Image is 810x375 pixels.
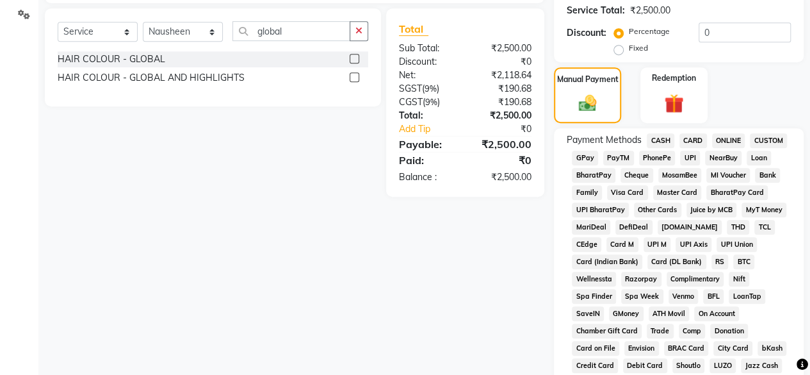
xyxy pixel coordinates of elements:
[629,42,648,54] label: Fixed
[572,324,642,338] span: Chamber Gift Card
[621,272,661,287] span: Razorpay
[389,171,466,184] div: Balance :
[711,254,729,269] span: RS
[572,168,615,183] span: BharatPay
[706,168,750,183] span: MI Voucher
[757,341,786,356] span: bKash
[620,168,653,183] span: Cheque
[703,289,724,304] span: BFL
[567,26,606,40] div: Discount:
[465,42,541,55] div: ₹2,500.00
[741,203,786,217] span: MyT Money
[706,185,768,200] span: BharatPay Card
[573,93,603,113] img: _cash.svg
[658,92,690,115] img: _gift.svg
[649,306,690,321] span: ATH Movil
[465,153,541,168] div: ₹0
[572,341,619,356] span: Card on File
[658,220,722,235] span: [DOMAIN_NAME]
[232,21,350,41] input: Search or Scan
[750,133,787,148] span: CUSTOM
[623,358,667,373] span: Debit Card
[389,96,466,109] div: ( )
[465,171,541,184] div: ₹2,500.00
[389,42,466,55] div: Sub Total:
[668,289,699,304] span: Venmo
[652,72,696,84] label: Redemption
[712,133,745,148] span: ONLINE
[572,220,610,235] span: MariDeal
[557,74,619,85] label: Manual Payment
[709,358,736,373] span: LUZO
[755,168,780,183] span: Bank
[676,237,711,252] span: UPI Axis
[647,133,674,148] span: CASH
[465,55,541,69] div: ₹0
[399,22,428,36] span: Total
[465,96,541,109] div: ₹190.68
[729,272,749,287] span: Nift
[679,133,707,148] span: CARD
[664,341,709,356] span: BRAC Card
[609,306,644,321] span: GMoney
[710,324,748,338] span: Donation
[606,237,638,252] span: Card M
[58,71,245,85] div: HAIR COLOUR - GLOBAL AND HIGHLIGHTS
[630,4,670,17] div: ₹2,500.00
[572,289,616,304] span: Spa Finder
[389,122,478,136] a: Add Tip
[639,151,676,165] span: PhonePe
[727,220,749,235] span: THD
[754,220,775,235] span: TCL
[465,109,541,122] div: ₹2,500.00
[572,185,602,200] span: Family
[653,185,702,200] span: Master Card
[567,4,625,17] div: Service Total:
[607,185,648,200] span: Visa Card
[686,203,737,217] span: Juice by MCB
[621,289,663,304] span: Spa Week
[389,153,466,168] div: Paid:
[603,151,634,165] span: PayTM
[465,137,541,152] div: ₹2,500.00
[644,237,671,252] span: UPI M
[647,324,674,338] span: Trade
[658,168,702,183] span: MosamBee
[389,109,466,122] div: Total:
[572,237,601,252] span: CEdge
[733,254,754,269] span: BTC
[425,97,437,107] span: 9%
[729,289,765,304] span: LoanTap
[572,272,616,287] span: Wellnessta
[634,203,681,217] span: Other Cards
[624,341,659,356] span: Envision
[572,254,642,269] span: Card (Indian Bank)
[629,26,670,37] label: Percentage
[389,55,466,69] div: Discount:
[572,151,598,165] span: GPay
[478,122,541,136] div: ₹0
[399,96,423,108] span: CGST
[667,272,724,287] span: Complimentary
[58,53,165,66] div: HAIR COLOUR - GLOBAL
[465,69,541,82] div: ₹2,118.64
[672,358,705,373] span: Shoutlo
[615,220,652,235] span: DefiDeal
[465,82,541,96] div: ₹190.68
[399,83,422,94] span: SGST
[747,151,771,165] span: Loan
[425,83,437,94] span: 9%
[572,203,629,217] span: UPI BharatPay
[705,151,741,165] span: NearBuy
[389,137,466,152] div: Payable:
[572,306,604,321] span: SaveIN
[567,133,642,147] span: Payment Methods
[717,237,757,252] span: UPI Union
[713,341,752,356] span: City Card
[389,82,466,96] div: ( )
[694,306,739,321] span: On Account
[647,254,706,269] span: Card (DL Bank)
[572,358,618,373] span: Credit Card
[680,151,700,165] span: UPI
[741,358,782,373] span: Jazz Cash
